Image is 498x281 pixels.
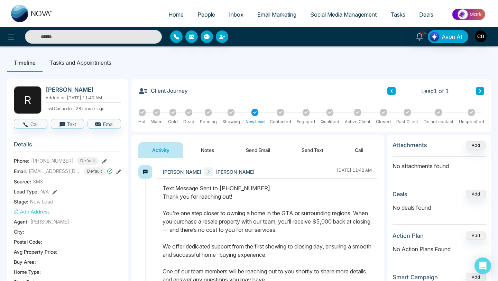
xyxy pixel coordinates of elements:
[14,167,27,175] span: Email:
[250,8,303,21] a: Email Marketing
[222,119,240,125] div: Showing
[7,53,43,72] li: Timeline
[459,119,484,125] div: Unspecified
[200,119,217,125] div: Pending
[138,142,183,158] button: Activity
[419,11,433,18] span: Deals
[393,203,486,212] p: No deals found
[390,11,405,18] span: Tasks
[14,157,29,164] span: Phone:
[232,142,284,158] button: Send Email
[30,218,69,225] span: [PERSON_NAME]
[14,198,28,205] span: Stage:
[14,218,29,225] span: Agent:
[466,141,486,149] button: Add
[384,8,412,21] a: Tasks
[419,30,426,36] span: 10+
[257,11,296,18] span: Email Marketing
[474,257,491,274] div: Open Intercom Messenger
[466,142,486,148] span: Add
[216,168,255,175] span: [PERSON_NAME]
[393,142,427,148] h3: Attachments
[138,86,188,96] h3: Client Journey
[151,119,163,125] div: Warm
[168,119,178,125] div: Cold
[14,178,31,185] span: Source:
[87,119,121,129] button: Email
[168,11,184,18] span: Home
[191,8,222,21] a: People
[310,11,377,18] span: Social Media Management
[442,33,462,41] span: Avon AI
[30,198,53,205] span: New Lead
[29,167,81,175] span: [EMAIL_ADDRESS][DOMAIN_NAME]
[138,119,146,125] div: Hot
[393,191,407,198] h3: Deals
[31,157,74,164] span: [PHONE_NUMBER]
[197,11,215,18] span: People
[51,119,84,129] button: Text
[77,157,99,165] span: Default
[229,11,243,18] span: Inbox
[163,168,201,175] span: [PERSON_NAME]
[303,8,384,21] a: Social Media Management
[466,232,486,240] button: Add
[421,87,449,95] span: Lead 1 of 1
[337,167,372,176] div: [DATE] 11:42 AM
[393,274,438,281] h3: Smart Campaign
[345,119,370,125] div: Active Client
[14,188,39,195] span: Lead Type:
[393,157,486,170] p: No attachments found
[430,32,439,42] img: Lead Flow
[43,53,118,72] li: Tasks and Appointments
[341,142,377,158] button: Call
[376,119,391,125] div: Closed
[14,268,41,275] span: Home Type :
[46,104,121,112] p: Last Connected: 28 minutes ago
[412,8,440,21] a: Deals
[297,119,315,125] div: Engaged
[270,119,291,125] div: Contacted
[411,30,428,42] a: 10+
[14,141,121,152] h3: Details
[14,248,57,255] span: Avg Property Price :
[246,119,265,125] div: New Lead
[183,119,194,125] div: Dead
[14,119,47,129] button: Call
[393,245,486,253] p: No Action Plans Found
[11,5,53,22] img: Nova CRM Logo
[33,178,43,185] span: SMS
[14,238,42,245] span: Postal Code :
[393,232,424,239] h3: Action Plan
[288,142,337,158] button: Send Text
[14,86,41,114] div: R
[475,30,487,42] img: User Avatar
[162,8,191,21] a: Home
[444,7,494,22] img: Market-place.gif
[84,167,105,175] span: Default
[14,258,36,265] span: Buy Area :
[428,30,468,43] button: Avon AI
[222,8,250,21] a: Inbox
[187,142,228,158] button: Notes
[14,228,24,235] span: City :
[14,208,50,215] button: Add Address
[321,119,339,125] div: Qualified
[40,188,49,195] span: N/A
[466,190,486,198] button: Add
[46,95,121,101] p: Added on [DATE] 11:40 AM
[46,86,118,93] h2: [PERSON_NAME]
[424,119,453,125] div: Do not contact
[396,119,418,125] div: Past Client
